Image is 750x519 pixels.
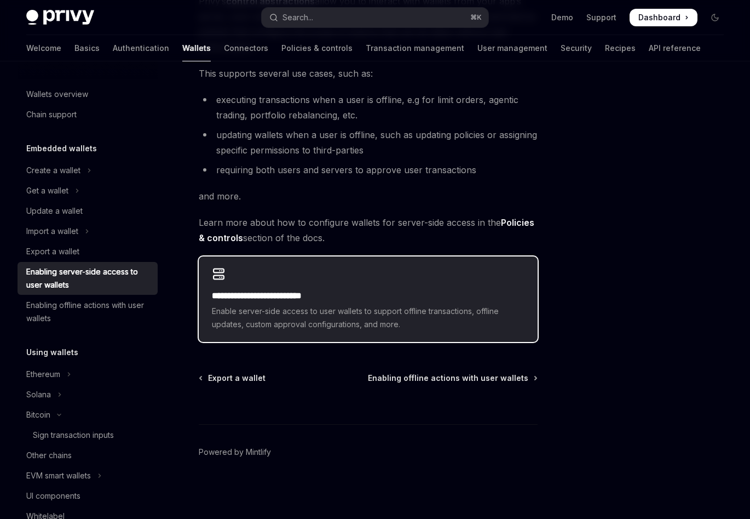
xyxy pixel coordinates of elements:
[26,408,50,421] div: Bitcoin
[26,388,51,401] div: Solana
[18,84,158,104] a: Wallets overview
[586,12,616,23] a: Support
[18,425,158,445] a: Sign transaction inputs
[199,92,538,123] li: executing transactions when a user is offline, e.g for limit orders, agentic trading, portfolio r...
[199,127,538,158] li: updating wallets when a user is offline, such as updating policies or assigning specific permissi...
[551,12,573,23] a: Demo
[199,189,538,204] span: and more.
[199,215,538,246] span: Learn more about how to configure wallets for server-side access in the section of the docs.
[200,373,266,384] a: Export a wallet
[605,35,636,61] a: Recipes
[208,373,266,384] span: Export a wallet
[224,35,268,61] a: Connectors
[26,164,80,177] div: Create a wallet
[18,262,158,295] a: Enabling server-side access to user wallets
[18,242,158,261] a: Export a wallet
[33,429,114,442] div: Sign transaction inputs
[199,447,271,458] a: Powered by Mintlify
[26,204,83,218] div: Update a wallet
[26,245,79,258] div: Export a wallet
[182,35,211,61] a: Wallets
[470,13,482,22] span: ⌘ K
[199,66,538,81] span: This supports several use cases, such as:
[199,162,538,178] li: requiring both users and servers to approve user transactions
[18,364,158,384] button: Toggle Ethereum section
[18,466,158,486] button: Toggle EVM smart wallets section
[18,105,158,124] a: Chain support
[26,469,91,482] div: EVM smart wallets
[26,88,88,101] div: Wallets overview
[26,346,78,359] h5: Using wallets
[26,184,68,197] div: Get a wallet
[113,35,169,61] a: Authentication
[18,405,158,425] button: Toggle Bitcoin section
[18,221,158,241] button: Toggle Import a wallet section
[26,368,60,381] div: Ethereum
[561,35,592,61] a: Security
[18,201,158,221] a: Update a wallet
[26,108,77,121] div: Chain support
[706,9,724,26] button: Toggle dark mode
[26,35,61,61] a: Welcome
[26,10,94,25] img: dark logo
[26,265,151,292] div: Enabling server-side access to user wallets
[281,35,353,61] a: Policies & controls
[262,8,488,27] button: Open search
[26,489,80,503] div: UI components
[18,446,158,465] a: Other chains
[18,385,158,404] button: Toggle Solana section
[18,181,158,201] button: Toggle Get a wallet section
[26,225,78,238] div: Import a wallet
[366,35,464,61] a: Transaction management
[368,373,528,384] span: Enabling offline actions with user wallets
[638,12,680,23] span: Dashboard
[26,142,97,155] h5: Embedded wallets
[26,449,72,462] div: Other chains
[26,299,151,325] div: Enabling offline actions with user wallets
[18,486,158,506] a: UI components
[212,305,524,331] span: Enable server-side access to user wallets to support offline transactions, offline updates, custo...
[649,35,701,61] a: API reference
[74,35,100,61] a: Basics
[477,35,547,61] a: User management
[630,9,697,26] a: Dashboard
[18,161,158,180] button: Toggle Create a wallet section
[282,11,313,24] div: Search...
[18,295,158,328] a: Enabling offline actions with user wallets
[368,373,536,384] a: Enabling offline actions with user wallets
